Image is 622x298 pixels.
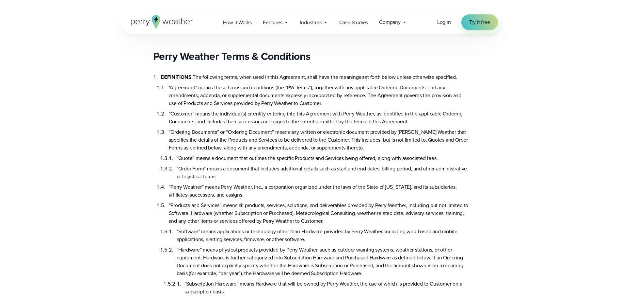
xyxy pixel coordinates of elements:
[461,14,498,30] a: Try it free
[153,50,469,63] h2: Perry Weather Terms & Conditions
[469,18,490,26] span: Try it free
[263,19,282,26] span: Features
[169,81,469,107] li: “Agreement” means these terms and conditions (the “PW Terms”), together with any applicable Order...
[169,181,469,199] li: “Perry Weather” means Perry Weather, Inc., a corporation organized under the laws of the State of...
[169,107,469,126] li: “Customer” means the individual(s) or entity entering into this Agreement with Perry Weather, as ...
[217,16,258,29] a: How it Works
[184,277,469,296] li: “Subscription Hardware” means Hardware that will be owned by Perry Weather, the use of which is p...
[334,16,374,29] a: Case Studies
[177,225,469,243] li: “Software” means applications or technology other than Hardware provided by Perry Weather, includ...
[169,126,469,181] li: “Ordering Documents” or “Ordering Document” means any written or electronic document provided by ...
[339,19,368,26] span: Case Studies
[161,73,193,81] b: DEFINITIONS.
[437,18,451,26] a: Log in
[223,19,252,26] span: How it Works
[379,18,401,26] span: Company
[177,162,469,181] li: “Order Form” means a document that includes additional details such as start and end dates, billi...
[177,152,469,162] li: “Quote” means a document that outlines the specific Products and Services being offered, along wi...
[300,19,322,26] span: Industries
